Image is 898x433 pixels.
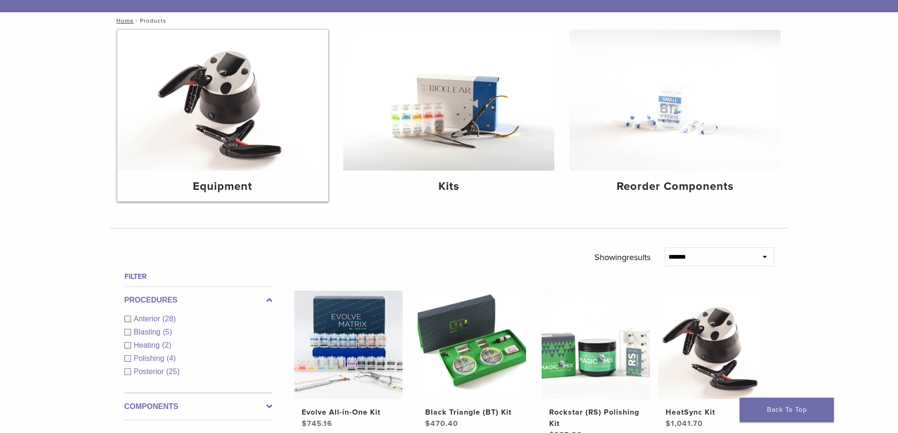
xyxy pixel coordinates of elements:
a: Equipment [117,30,329,201]
img: Black Triangle (BT) Kit [418,291,526,399]
span: (5) [163,328,172,336]
h4: Filter [124,271,272,282]
span: (4) [166,354,176,362]
img: Equipment [117,30,329,171]
span: (28) [163,315,176,323]
span: Anterior [134,315,163,323]
h2: Black Triangle (BT) Kit [425,407,519,418]
h2: HeatSync Kit [666,407,759,418]
h4: Reorder Components [577,178,773,195]
span: Posterior [134,368,166,376]
span: / [134,18,140,23]
span: Heating [134,341,162,349]
label: Procedures [124,294,272,306]
h4: Equipment [125,178,321,195]
label: Components [124,401,272,412]
span: Blasting [134,328,163,336]
img: Kits [343,30,554,171]
bdi: 470.40 [425,419,458,428]
p: Showing results [594,247,651,267]
h2: Rockstar (RS) Polishing Kit [549,407,643,429]
span: $ [425,419,430,428]
h4: Kits [351,178,547,195]
a: Reorder Components [569,30,781,201]
bdi: 1,041.70 [666,419,703,428]
a: Evolve All-in-One KitEvolve All-in-One Kit $745.16 [294,291,404,429]
img: Evolve All-in-One Kit [294,291,403,399]
span: $ [302,419,307,428]
span: $ [666,419,671,428]
a: Home [114,17,134,24]
a: Kits [343,30,554,201]
a: Black Triangle (BT) KitBlack Triangle (BT) Kit $470.40 [417,291,527,429]
img: HeatSync Kit [658,291,766,399]
a: HeatSync KitHeatSync Kit $1,041.70 [658,291,767,429]
span: (25) [166,368,180,376]
a: Back To Top [740,398,834,422]
span: Polishing [134,354,167,362]
h2: Evolve All-in-One Kit [302,407,395,418]
span: (2) [162,341,172,349]
nav: Products [110,12,789,29]
img: Reorder Components [569,30,781,171]
img: Rockstar (RS) Polishing Kit [542,291,650,399]
bdi: 745.16 [302,419,332,428]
